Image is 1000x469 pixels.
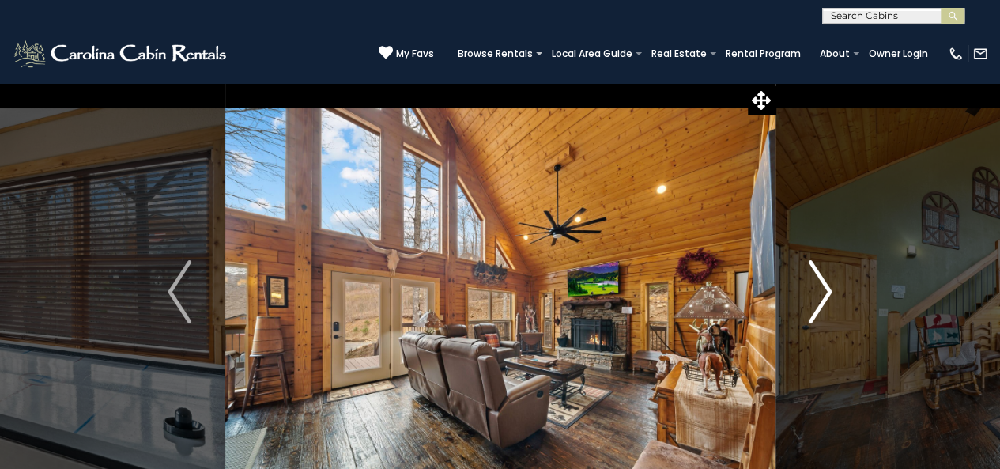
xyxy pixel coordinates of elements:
img: arrow [809,260,832,323]
a: Owner Login [861,43,936,65]
a: Browse Rentals [450,43,541,65]
a: Local Area Guide [544,43,640,65]
img: White-1-2.png [12,38,231,70]
a: About [812,43,858,65]
a: Rental Program [718,43,809,65]
a: Real Estate [643,43,715,65]
img: phone-regular-white.png [948,46,964,62]
span: My Favs [396,47,434,61]
img: arrow [168,260,191,323]
img: mail-regular-white.png [972,46,988,62]
a: My Favs [379,45,434,62]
